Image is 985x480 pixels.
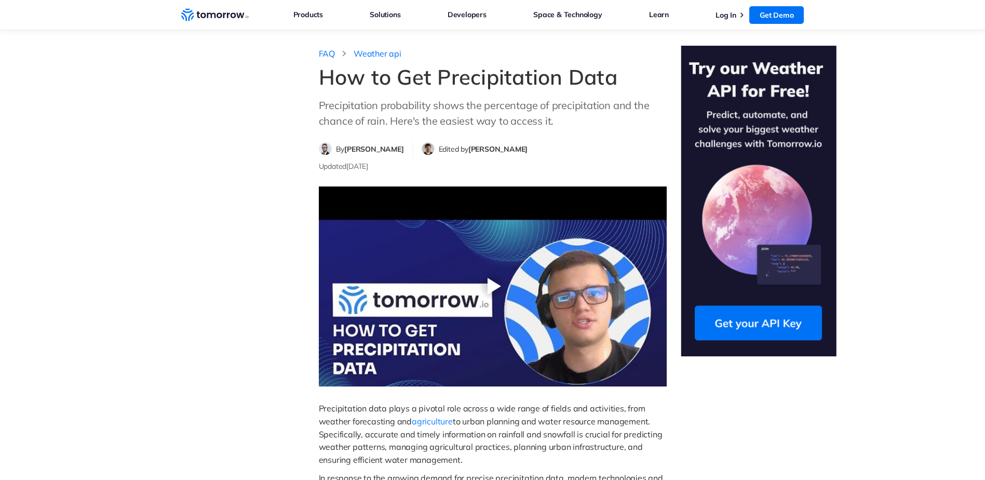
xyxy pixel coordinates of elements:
[448,8,487,21] a: Developers
[439,144,528,154] span: Edited by
[319,162,368,171] span: Updated [DATE]
[422,143,434,155] img: Joel Taylor editor profile picture
[336,144,404,154] span: By
[468,144,528,154] span: [PERSON_NAME]
[412,416,453,426] a: agriculture
[319,403,647,426] span: Precipitation data plays a pivotal role across a wide range of fields and activities, from weathe...
[354,48,401,59] a: Weather api
[649,8,669,21] a: Learn
[319,64,667,89] h1: How to Get Precipitation Data
[319,98,667,129] p: Precipitation probability shows the percentage of precipitation and the chance of rain. Here's th...
[319,48,335,59] a: FAQ
[319,143,331,155] img: Filip Dimkovski
[716,10,736,20] a: Log In
[344,144,403,154] span: [PERSON_NAME]
[370,8,400,21] a: Solutions
[293,8,323,21] a: Products
[181,7,249,23] a: Home link
[749,6,804,24] a: Get Demo
[319,416,665,465] span: to urban planning and water resource management. Specifically, accurate and timely information on...
[319,46,667,59] nav: breadcrumb
[533,8,602,21] a: Space & Technology
[681,46,836,356] img: Try Our Weather API for Free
